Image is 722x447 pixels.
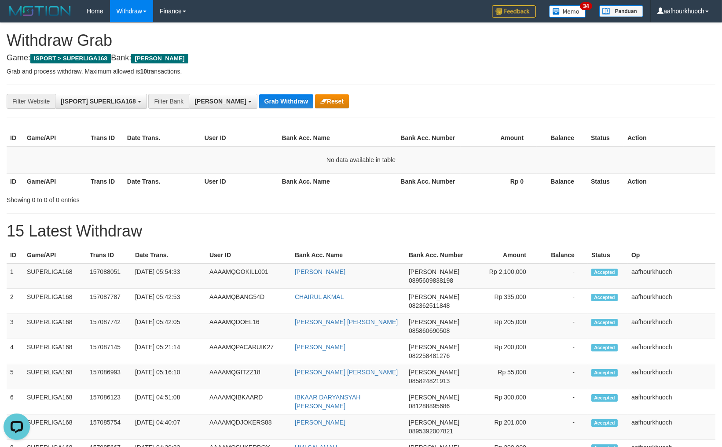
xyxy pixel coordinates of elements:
[587,130,624,146] th: Status
[279,173,397,189] th: Bank Acc. Name
[7,32,715,49] h1: Withdraw Grab
[409,344,459,351] span: [PERSON_NAME]
[624,130,715,146] th: Action
[295,369,398,376] a: [PERSON_NAME] [PERSON_NAME]
[539,389,588,414] td: -
[194,98,246,105] span: [PERSON_NAME]
[132,364,206,389] td: [DATE] 05:16:10
[467,247,539,263] th: Amount
[7,130,23,146] th: ID
[467,289,539,314] td: Rp 335,000
[539,414,588,440] td: -
[405,247,467,263] th: Bank Acc. Number
[537,173,587,189] th: Balance
[624,173,715,189] th: Action
[124,130,201,146] th: Date Trans.
[628,389,715,414] td: aafhourkhuoch
[86,364,132,389] td: 157086993
[291,247,405,263] th: Bank Acc. Name
[132,314,206,339] td: [DATE] 05:42:05
[492,5,536,18] img: Feedback.jpg
[206,289,291,314] td: AAAAMQBANG54D
[206,339,291,364] td: AAAAMQPACARUIK27
[628,314,715,339] td: aafhourkhuoch
[23,173,87,189] th: Game/API
[189,94,257,109] button: [PERSON_NAME]
[409,277,453,284] span: Copy 0895609838198 to clipboard
[409,293,459,300] span: [PERSON_NAME]
[409,377,450,384] span: Copy 085824821913 to clipboard
[55,94,147,109] button: [ISPORT] SUPERLIGA168
[539,247,588,263] th: Balance
[206,314,291,339] td: AAAAMQDOEL16
[295,293,344,300] a: CHAIRUL AKMAL
[86,339,132,364] td: 157087145
[467,414,539,440] td: Rp 201,000
[409,327,450,334] span: Copy 085860690508 to clipboard
[30,54,111,63] span: ISPORT > SUPERLIGA168
[537,130,587,146] th: Balance
[132,289,206,314] td: [DATE] 05:42:53
[628,414,715,440] td: aafhourkhuoch
[7,263,23,289] td: 1
[132,247,206,263] th: Date Trans.
[628,339,715,364] td: aafhourkhuoch
[587,173,624,189] th: Status
[591,394,618,402] span: Accepted
[86,314,132,339] td: 157087742
[539,314,588,339] td: -
[7,247,23,263] th: ID
[7,314,23,339] td: 3
[588,247,628,263] th: Status
[591,369,618,377] span: Accepted
[140,68,147,75] strong: 10
[206,364,291,389] td: AAAAMQGITZZ18
[397,173,461,189] th: Bank Acc. Number
[87,130,124,146] th: Trans ID
[124,173,201,189] th: Date Trans.
[467,339,539,364] td: Rp 200,000
[539,364,588,389] td: -
[295,318,398,325] a: [PERSON_NAME] [PERSON_NAME]
[23,414,86,440] td: SUPERLIGA168
[7,389,23,414] td: 6
[7,146,715,174] td: No data available in table
[409,302,450,309] span: Copy 082362511848 to clipboard
[7,192,294,204] div: Showing 0 to 0 of 0 entries
[7,94,55,109] div: Filter Website
[7,173,23,189] th: ID
[467,263,539,289] td: Rp 2,100,000
[295,394,360,410] a: IBKAAR DARYANSYAH [PERSON_NAME]
[61,98,136,105] span: [ISPORT] SUPERLIGA168
[591,419,618,427] span: Accepted
[628,263,715,289] td: aafhourkhuoch
[409,394,459,401] span: [PERSON_NAME]
[539,263,588,289] td: -
[201,130,279,146] th: User ID
[591,269,618,276] span: Accepted
[132,339,206,364] td: [DATE] 05:21:14
[409,403,450,410] span: Copy 081288895686 to clipboard
[628,289,715,314] td: aafhourkhuoch
[628,364,715,389] td: aafhourkhuoch
[4,4,30,30] button: Open LiveChat chat widget
[206,389,291,414] td: AAAAMQIBKAARD
[206,414,291,440] td: AAAAMQDJOKERS88
[409,428,453,435] span: Copy 0895392007821 to clipboard
[591,294,618,301] span: Accepted
[7,67,715,76] p: Grab and process withdraw. Maximum allowed is transactions.
[132,263,206,289] td: [DATE] 05:54:33
[87,173,124,189] th: Trans ID
[206,263,291,289] td: AAAAMQGOKILL001
[409,318,459,325] span: [PERSON_NAME]
[86,247,132,263] th: Trans ID
[591,344,618,351] span: Accepted
[148,94,189,109] div: Filter Bank
[23,364,86,389] td: SUPERLIGA168
[7,339,23,364] td: 4
[23,263,86,289] td: SUPERLIGA168
[461,130,537,146] th: Amount
[628,247,715,263] th: Op
[23,339,86,364] td: SUPERLIGA168
[7,222,715,240] h1: 15 Latest Withdraw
